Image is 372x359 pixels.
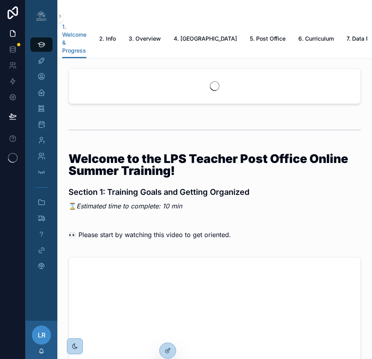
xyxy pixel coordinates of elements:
span: 3. Overview [129,35,161,43]
a: 4. [GEOGRAPHIC_DATA] [174,31,237,47]
h1: Welcome to the LPS Teacher Post Office Online Summer Training! [69,153,361,177]
a: 3. Overview [129,31,161,47]
span: 5. Post Office [250,35,286,43]
div: scrollable content [25,32,57,321]
h3: Section 1: Training Goals and Getting Organized [69,186,361,198]
a: 2. Info [99,31,116,47]
a: 5. Post Office [250,31,286,47]
img: App logo [35,10,48,22]
span: LR [38,330,45,340]
p: ⌛ [69,201,361,211]
span: 2. Info [99,35,116,43]
em: Estimated time to complete: 10 min [76,202,182,210]
a: 6. Curriculum [298,31,334,47]
span: 1. Welcome & Progress [62,23,86,55]
span: 4. [GEOGRAPHIC_DATA] [174,35,237,43]
p: 👀 Please start by watching this video to get oriented. [69,230,361,239]
a: 1. Welcome & Progress [62,20,86,59]
span: 6. Curriculum [298,35,334,43]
